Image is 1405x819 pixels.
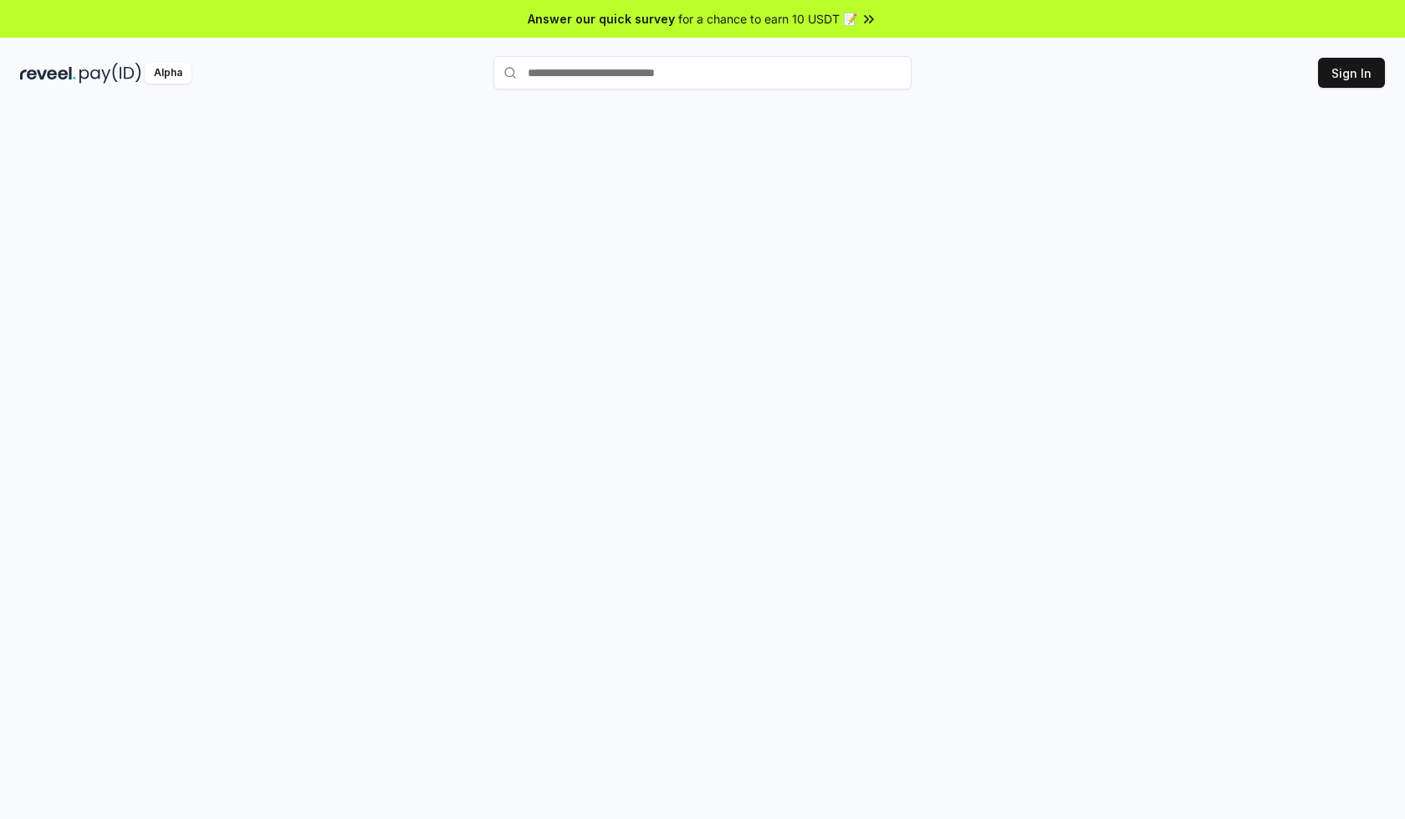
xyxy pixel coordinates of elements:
[79,63,141,84] img: pay_id
[1318,58,1385,88] button: Sign In
[145,63,192,84] div: Alpha
[678,10,857,28] span: for a chance to earn 10 USDT 📝
[528,10,675,28] span: Answer our quick survey
[20,63,76,84] img: reveel_dark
